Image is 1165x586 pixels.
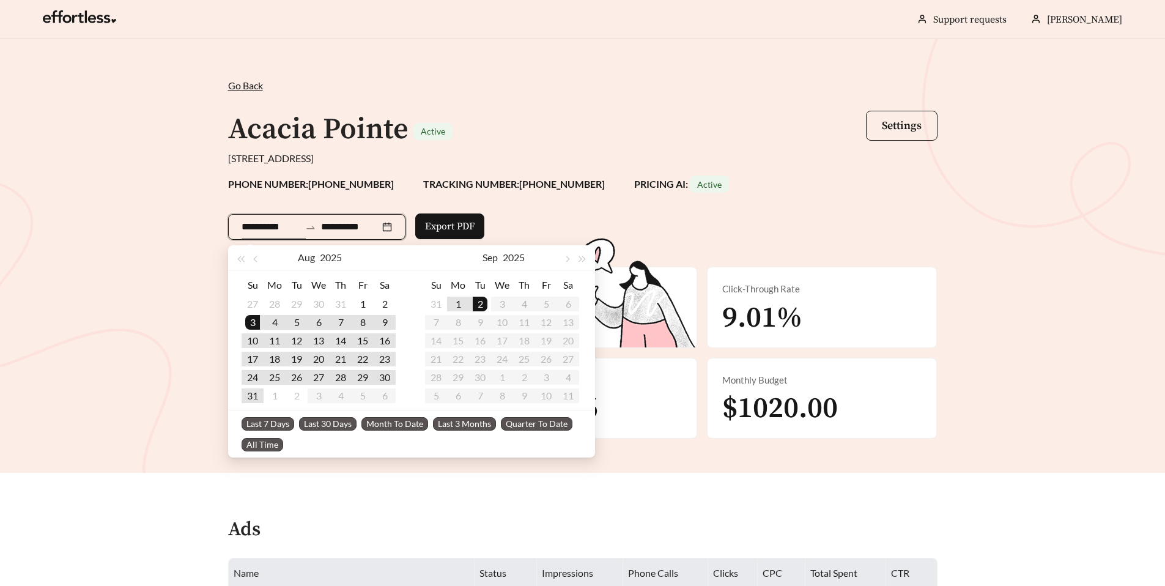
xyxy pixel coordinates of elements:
td: 2025-08-27 [308,368,330,387]
div: 17 [245,352,260,366]
div: 26 [289,370,304,385]
span: Go Back [228,80,263,91]
span: Active [421,126,445,136]
td: 2025-08-30 [374,368,396,387]
span: swap-right [305,222,316,233]
th: Sa [557,275,579,295]
th: Tu [286,275,308,295]
div: 23 [377,352,392,366]
div: 6 [311,315,326,330]
th: Su [242,275,264,295]
td: 2025-08-17 [242,350,264,368]
div: 12 [289,333,304,348]
div: 1 [355,297,370,311]
th: Th [330,275,352,295]
td: 2025-08-24 [242,368,264,387]
div: 29 [289,297,304,311]
span: to [305,221,316,232]
td: 2025-07-27 [242,295,264,313]
th: Mo [447,275,469,295]
span: $1020.00 [722,390,838,427]
td: 2025-08-13 [308,332,330,350]
span: Settings [882,119,922,133]
span: Last 30 Days [299,417,357,431]
div: 2 [377,297,392,311]
div: 22 [355,352,370,366]
strong: PRICING AI: [634,178,729,190]
td: 2025-08-09 [374,313,396,332]
div: 2 [289,388,304,403]
td: 2025-08-28 [330,368,352,387]
div: 9 [377,315,392,330]
button: 2025 [503,245,525,270]
td: 2025-08-26 [286,368,308,387]
td: 2025-08-10 [242,332,264,350]
td: 2025-08-02 [374,295,396,313]
th: Sa [374,275,396,295]
th: Fr [352,275,374,295]
th: Su [425,275,447,295]
div: 27 [311,370,326,385]
div: 25 [267,370,282,385]
div: 24 [245,370,260,385]
td: 2025-08-15 [352,332,374,350]
div: 3 [245,315,260,330]
td: 2025-08-06 [308,313,330,332]
td: 2025-08-04 [264,313,286,332]
td: 2025-08-31 [242,387,264,405]
td: 2025-07-30 [308,295,330,313]
div: 21 [333,352,348,366]
th: Th [513,275,535,295]
div: 1 [267,388,282,403]
td: 2025-07-31 [330,295,352,313]
div: 27 [245,297,260,311]
h4: Ads [228,519,261,541]
td: 2025-08-12 [286,332,308,350]
div: 29 [355,370,370,385]
div: 8 [355,315,370,330]
td: 2025-09-01 [264,387,286,405]
button: Export PDF [415,213,484,239]
div: 4 [267,315,282,330]
div: 7 [333,315,348,330]
div: 13 [311,333,326,348]
div: Monthly Budget [722,373,922,387]
td: 2025-07-28 [264,295,286,313]
div: 5 [289,315,304,330]
div: 2 [473,297,487,311]
th: We [308,275,330,295]
td: 2025-08-23 [374,350,396,368]
span: Active [697,179,722,190]
td: 2025-08-31 [425,295,447,313]
span: CPC [763,567,782,579]
div: 20 [311,352,326,366]
th: We [491,275,513,295]
td: 2025-09-02 [469,295,491,313]
div: 28 [267,297,282,311]
div: 1 [451,297,465,311]
td: 2025-07-29 [286,295,308,313]
strong: TRACKING NUMBER: [PHONE_NUMBER] [423,178,605,190]
span: All Time [242,438,283,451]
td: 2025-08-18 [264,350,286,368]
span: Last 3 Months [433,417,496,431]
td: 2025-08-22 [352,350,374,368]
th: Fr [535,275,557,295]
div: 30 [311,297,326,311]
span: [PERSON_NAME] [1047,13,1122,26]
button: Settings [866,111,938,141]
span: CTR [891,567,909,579]
h1: Acacia Pointe [228,111,409,148]
div: 31 [429,297,443,311]
span: Quarter To Date [501,417,572,431]
td: 2025-08-01 [352,295,374,313]
div: 11 [267,333,282,348]
td: 2025-08-25 [264,368,286,387]
div: 28 [333,370,348,385]
div: 31 [245,388,260,403]
div: Click-Through Rate [722,282,922,296]
td: 2025-08-05 [286,313,308,332]
td: 2025-08-29 [352,368,374,387]
td: 2025-09-02 [286,387,308,405]
td: 2025-08-20 [308,350,330,368]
